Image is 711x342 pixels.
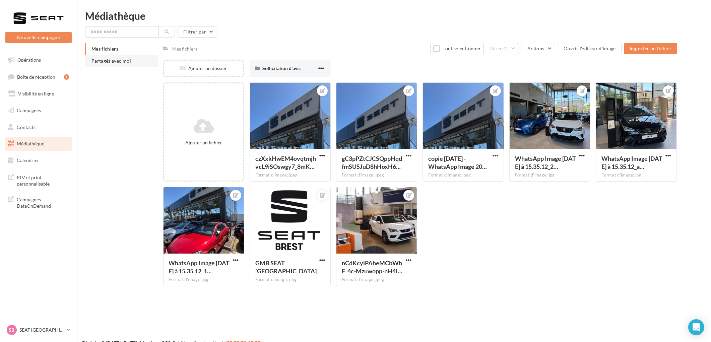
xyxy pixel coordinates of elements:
[91,46,118,52] span: Mes fichiers
[17,173,69,187] span: PLV et print personnalisable
[17,195,69,209] span: Campagnes DataOnDemand
[91,58,131,64] span: Partagés avec moi
[17,57,41,63] span: Opérations
[484,43,519,54] button: Gérer(0)
[558,43,621,54] button: Ouvrir l'éditeur d'image
[522,43,555,54] button: Actions
[428,172,498,178] div: Format d'image: jpeg
[4,70,73,84] a: Boîte de réception1
[4,192,73,212] a: Campagnes DataOnDemand
[5,324,72,336] a: SB SEAT [GEOGRAPHIC_DATA]
[17,141,44,146] span: Médiathèque
[85,11,703,21] div: Médiathèque
[342,259,402,275] span: nCdKcylPAheMCbWbF_4c-Mzuwopp-nH4Isp5lkhM_1OT2x-OpaS-IfapycaGYxus8Irbzi4Yu2oU-TFBzw=s0
[4,120,73,134] a: Contacts
[173,46,198,52] div: Mes fichiers
[17,124,36,130] span: Contacts
[262,65,301,71] span: Sollicitation d'avis
[515,155,576,170] span: WhatsApp Image 2025-07-15 à 15.35.12_23ca0dd6
[502,46,508,51] span: (0)
[19,327,64,333] p: SEAT [GEOGRAPHIC_DATA]
[342,277,411,283] div: Format d'image: jpeg
[4,153,73,167] a: Calendrier
[64,74,69,80] div: 1
[688,319,704,335] div: Open Intercom Messenger
[17,157,39,163] span: Calendrier
[178,26,217,38] button: Filtrer par
[4,53,73,67] a: Opérations
[4,87,73,101] a: Visibilité en ligne
[4,170,73,190] a: PLV et print personnalisable
[5,32,72,43] button: Nouvelle campagne
[601,155,662,170] span: WhatsApp Image 2025-07-15 à 15.35.12_aa41c7c7
[4,137,73,151] a: Médiathèque
[169,259,230,275] span: WhatsApp Image 2025-07-15 à 15.35.12_18267d81
[342,155,402,170] span: gC3pPZtCJCSQppHqdfmSUSJuD8hHoxH6FXiA6r51Vi_I0caaPlMKYPIjvLJvJqxmd7Xh9W2Ia8x2-s5t4g=s0
[164,65,243,72] div: Ajouter un dossier
[430,43,484,54] button: Tout sélectionner
[601,172,671,178] div: Format d'image: jpg
[255,259,317,275] span: GMB SEAT Brest
[342,172,411,178] div: Format d'image: jpeg
[515,172,585,178] div: Format d'image: jpg
[9,327,15,333] span: SB
[255,277,325,283] div: Format d'image: png
[18,91,54,96] span: Visibilité en ligne
[255,172,325,178] div: Format d'image: jpeg
[428,155,487,170] span: copie 15-07-2025 - WhatsApp Image 2025-07-15 à 15.35
[169,277,239,283] div: Format d'image: jpg
[255,155,316,170] span: czXxkHwEM4ovqtmjhvcL9iSOswgy7_8mKLEDXPp72yPYnnHQscmHTpqb19Onzeif1QJM5sfoEiRpVvvltQ=s0
[527,46,544,51] span: Actions
[630,46,672,51] span: Importer un fichier
[167,139,241,146] div: Ajouter un fichier
[4,104,73,118] a: Campagnes
[17,108,41,113] span: Campagnes
[624,43,677,54] button: Importer un fichier
[17,74,55,79] span: Boîte de réception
